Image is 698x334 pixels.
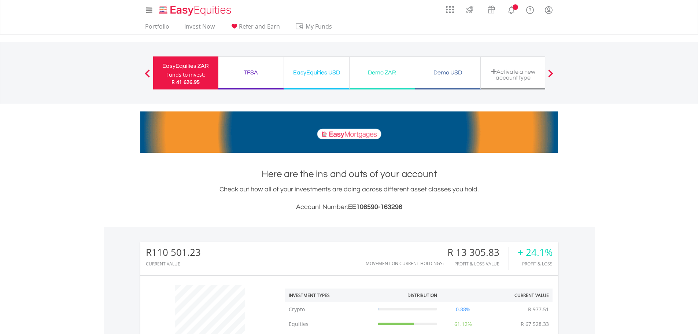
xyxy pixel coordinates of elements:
span: Refer and Earn [239,22,280,30]
img: EasyMortage Promotion Banner [140,111,558,153]
a: Notifications [502,2,521,16]
div: Profit & Loss Value [447,261,509,266]
th: Investment Types [285,289,374,302]
div: Funds to invest: [166,71,205,78]
img: thrive-v2.svg [464,4,476,15]
img: EasyEquities_Logo.png [158,4,234,16]
a: Invest Now [181,23,218,34]
td: Crypto [285,302,374,317]
td: 61.12% [441,317,485,331]
div: Demo USD [420,67,476,78]
span: R 41 626.95 [171,78,200,85]
img: grid-menu-icon.svg [446,5,454,14]
div: Profit & Loss [518,261,553,266]
span: My Funds [295,22,343,31]
a: Refer and Earn [227,23,283,34]
a: Portfolio [142,23,172,34]
td: Equities [285,317,374,331]
td: R 977.51 [524,302,553,317]
img: vouchers-v2.svg [485,4,497,15]
div: Activate a new account type [485,69,542,81]
th: Current Value [485,289,553,302]
h3: Account Number: [140,202,558,212]
div: Distribution [407,292,437,298]
div: Demo ZAR [354,67,410,78]
a: Vouchers [480,2,502,15]
div: + 24.1% [518,247,553,258]
a: My Profile [539,2,558,18]
div: R 13 305.83 [447,247,509,258]
a: AppsGrid [441,2,459,14]
td: R 67 528.33 [517,317,553,331]
div: CURRENT VALUE [146,261,201,266]
a: Home page [156,2,234,16]
div: EasyEquities USD [288,67,345,78]
div: Check out how all of your investments are doing across different asset classes you hold. [140,184,558,212]
div: R110 501.23 [146,247,201,258]
div: Movement on Current Holdings: [366,261,444,266]
td: 0.88% [441,302,485,317]
a: FAQ's and Support [521,2,539,16]
h1: Here are the ins and outs of your account [140,168,558,181]
div: EasyEquities ZAR [158,61,214,71]
div: TFSA [223,67,279,78]
span: EE106590-163296 [348,203,402,210]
